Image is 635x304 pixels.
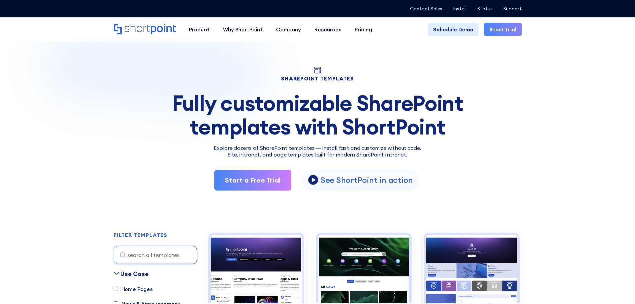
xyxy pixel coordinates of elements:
div: Company [276,25,301,33]
a: Start a Free Trial [214,170,291,191]
input: Home Pages [114,287,118,291]
h1: SHAREPOINT TEMPLATES [114,76,522,81]
a: open lightbox [302,170,419,190]
img: Team Hub 4 – SharePoint Employee Portal Template: Employee portal for people, calendar, skills, a... [426,235,517,303]
div: Use Case [120,269,149,278]
a: Contact Sales [410,6,442,11]
iframe: Chat Widget [602,272,635,304]
a: Status [477,6,493,11]
div: FILTER TEMPLATES [114,232,167,238]
a: Pricing [348,23,379,36]
p: See ShortPoint in action [321,175,413,185]
div: Why ShortPoint [223,25,263,33]
a: Product [182,23,216,36]
a: Company [269,23,308,36]
img: Intranet Layout 2 – SharePoint Homepage Design: Modern homepage for news, tools, people, and events. [211,235,302,303]
a: Resources [308,23,348,36]
p: Explore dozens of SharePoint templates — install fast and customize without code. [114,144,522,152]
a: Why ShortPoint [216,23,269,36]
h2: Site, intranet, and page templates built for modern SharePoint Intranet. [114,152,522,158]
img: Intranet Layout 6 – SharePoint Homepage Design: Personalized intranet homepage for search, news, ... [318,235,409,303]
label: Home Pages [114,285,153,293]
div: Resources [314,25,341,33]
a: Home [114,24,176,35]
a: Start Trial [484,23,522,36]
a: Support [503,6,522,11]
a: Install [453,6,467,11]
a: Schedule Demo [428,23,479,36]
div: Product [189,25,210,33]
div: Fully customizable SharePoint templates with ShortPoint [114,91,522,138]
div: Pricing [355,25,372,33]
input: search all templates [114,246,197,264]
